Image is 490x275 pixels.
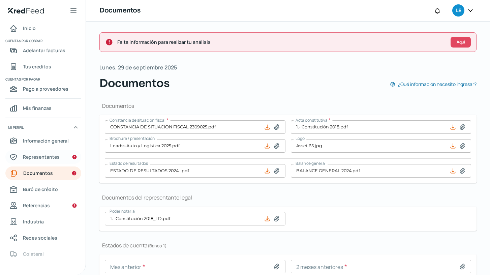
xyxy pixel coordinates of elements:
[5,101,81,115] a: Mis finanzas
[5,38,80,44] span: Cuentas por cobrar
[5,231,81,245] a: Redes sociales
[5,76,80,82] span: Cuentas por pagar
[5,82,81,96] a: Pago a proveedores
[457,40,465,44] span: Aquí
[5,183,81,196] a: Buró de crédito
[23,62,51,71] span: Tus créditos
[5,166,81,180] a: Documentos
[99,194,477,201] h1: Documentos del representante legal
[451,37,471,48] button: Aquí
[23,136,69,145] span: Información general
[99,63,177,72] span: Lunes, 29 de septiembre 2025
[296,117,328,123] span: Acta constitutiva
[5,150,81,164] a: Representantes
[296,160,326,166] span: Balance general
[23,217,44,226] span: Industria
[23,250,44,258] span: Colateral
[5,215,81,228] a: Industria
[99,6,140,16] h1: Documentos
[5,60,81,73] a: Tus créditos
[23,201,50,210] span: Referencias
[110,117,165,123] span: Constancia de situación fiscal
[23,24,36,32] span: Inicio
[5,22,81,35] a: Inicio
[110,135,155,141] span: Brochure / presentación
[23,85,68,93] span: Pago a proveedores
[5,247,81,261] a: Colateral
[99,102,477,110] h1: Documentos
[5,44,81,57] a: Adelantar facturas
[110,208,135,214] span: Poder notarial
[99,75,170,91] span: Documentos
[99,242,477,249] h1: Estados de cuenta
[5,134,81,148] a: Información general
[110,160,148,166] span: Estado de resultados
[23,234,57,242] span: Redes sociales
[23,46,65,55] span: Adelantar facturas
[296,135,304,141] span: Logo
[23,104,52,112] span: Mis finanzas
[148,243,166,249] span: ( Banco 1 )
[23,185,58,193] span: Buró de crédito
[456,7,461,15] span: LE
[23,153,60,161] span: Representantes
[5,199,81,212] a: Referencias
[8,124,24,130] span: Mi perfil
[398,80,477,88] span: ¿Qué información necesito ingresar?
[23,169,53,177] span: Documentos
[117,38,445,46] span: Falta información para realizar tu análisis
